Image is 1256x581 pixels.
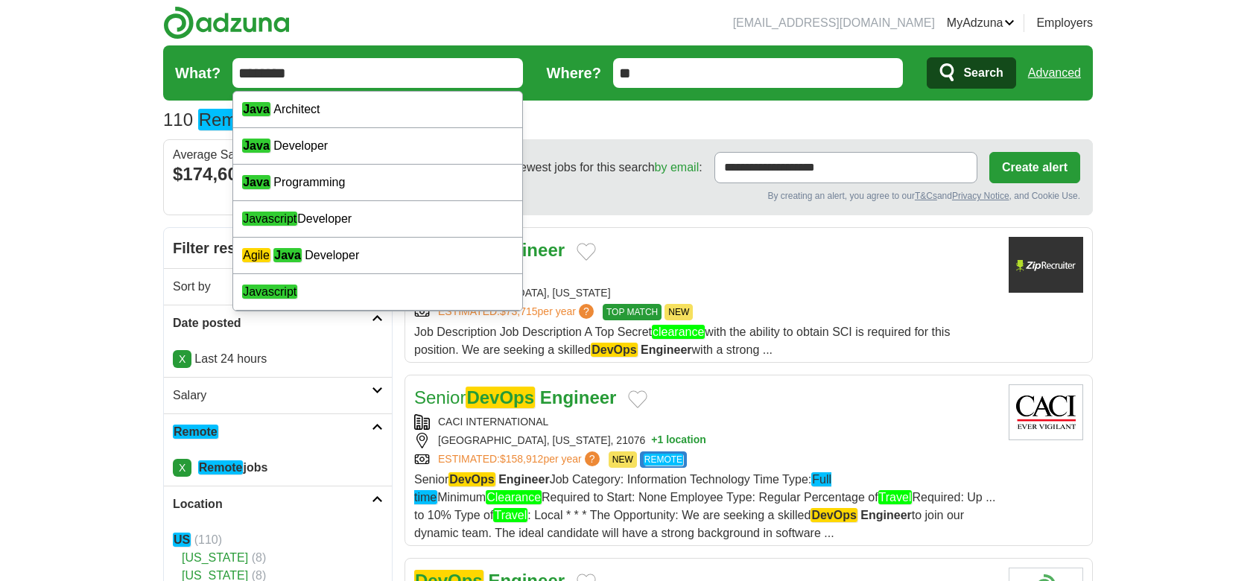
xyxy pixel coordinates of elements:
[164,305,392,341] a: Date posted
[414,267,997,282] div: JADAN GROUP
[164,377,392,413] a: Salary
[500,305,538,317] span: $73,715
[173,314,372,332] h2: Date posted
[198,109,262,130] em: Remote
[173,425,218,439] em: Remote
[173,495,372,513] h2: Location
[417,189,1080,203] div: By creating an alert, you agree to our and , and Cookie Use.
[577,243,596,261] button: Add to favorite jobs
[652,325,705,339] em: clearance
[952,191,1009,201] a: Privacy Notice
[651,433,657,448] span: +
[963,58,1003,88] span: Search
[1009,237,1083,293] img: Company logo
[233,201,522,238] div: Developer
[811,508,857,522] em: DevOps
[878,490,913,504] em: Travel
[585,451,600,466] span: ?
[927,57,1015,89] button: Search
[655,161,700,174] a: by email
[448,472,495,486] em: DevOps
[173,459,191,477] a: X
[233,238,522,274] div: Developer
[651,433,706,448] button: +1 location
[438,416,548,428] a: CACI INTERNATIONAL
[242,175,270,189] em: Java
[164,228,392,268] h2: Filter results
[447,159,702,177] span: Receive the newest jobs for this search :
[665,304,693,320] span: NEW
[1009,384,1083,440] img: CACI International logo
[163,109,512,130] h1: Jobs in the
[252,551,267,564] span: (8)
[628,390,647,408] button: Add to favorite jobs
[173,161,383,188] div: $174,604
[493,508,527,522] em: Travel
[540,387,617,407] strong: Engineer
[233,128,522,165] div: Developer
[438,304,597,320] a: ESTIMATED:$73,715per year?
[164,413,392,450] a: Remote
[547,62,601,84] label: Where?
[414,285,997,301] div: [GEOGRAPHIC_DATA], [US_STATE]
[242,285,297,299] em: Javascript
[163,6,290,39] img: Adzuna logo
[273,248,302,262] em: Java
[466,387,535,408] em: DevOps
[164,268,392,305] a: Sort by
[644,454,683,466] em: REMOTE
[164,486,392,522] a: Location
[233,92,522,128] div: Architect
[242,212,297,226] em: Javascript
[1028,58,1081,88] a: Advanced
[486,490,542,504] em: Clearance
[198,460,244,474] em: Remote
[915,191,937,201] a: T&Cs
[198,460,268,474] strong: jobs
[242,248,270,262] em: Agile
[173,278,372,296] h2: Sort by
[498,473,549,486] strong: Engineer
[242,102,270,116] em: Java
[591,343,637,357] em: DevOps
[242,139,270,153] em: Java
[173,387,372,404] h2: Salary
[233,165,522,201] div: Programming
[603,304,662,320] span: TOP MATCH
[173,149,383,161] div: Average Salary
[173,533,191,547] em: US
[194,533,222,546] span: (110)
[860,509,911,521] strong: Engineer
[488,240,565,260] strong: Engineer
[173,350,383,368] p: Last 24 hours
[641,343,691,356] strong: Engineer
[182,551,248,564] a: [US_STATE]
[414,387,616,408] a: SeniorDevOps Engineer
[947,14,1015,32] a: MyAdzuna
[1036,14,1093,32] a: Employers
[579,304,594,319] span: ?
[609,451,637,468] span: NEW
[173,350,191,368] a: X
[989,152,1080,183] button: Create alert
[414,433,997,448] div: [GEOGRAPHIC_DATA], [US_STATE], 21076
[733,14,935,32] li: [EMAIL_ADDRESS][DOMAIN_NAME]
[414,325,950,357] span: Job Description Job Description A Top Secret with the ability to obtain SCI is required for this ...
[438,451,603,468] a: ESTIMATED:$158,912per year?
[175,62,221,84] label: What?
[500,453,543,465] span: $158,912
[163,107,193,133] span: 110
